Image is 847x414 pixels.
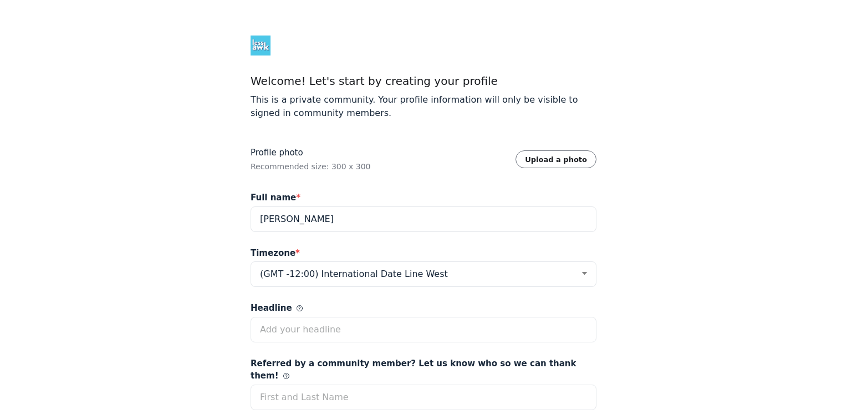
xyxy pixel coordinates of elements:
span: Headline [251,302,303,315]
span: Timezone [251,247,300,260]
span: Referred by a community member? Let us know who so we can thank them! [251,357,596,382]
div: Recommended size: 300 x 300 [251,161,371,172]
input: First and Last Name [251,385,596,410]
img: Less Awkward Hub [251,36,271,55]
label: Profile photo [251,147,371,159]
h1: Welcome! Let's start by creating your profile [251,73,596,89]
p: This is a private community. Your profile information will only be visible to signed in community... [251,93,596,120]
input: Add your headline [251,317,596,342]
span: Full name [251,191,300,204]
button: Upload a photo [516,150,596,168]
